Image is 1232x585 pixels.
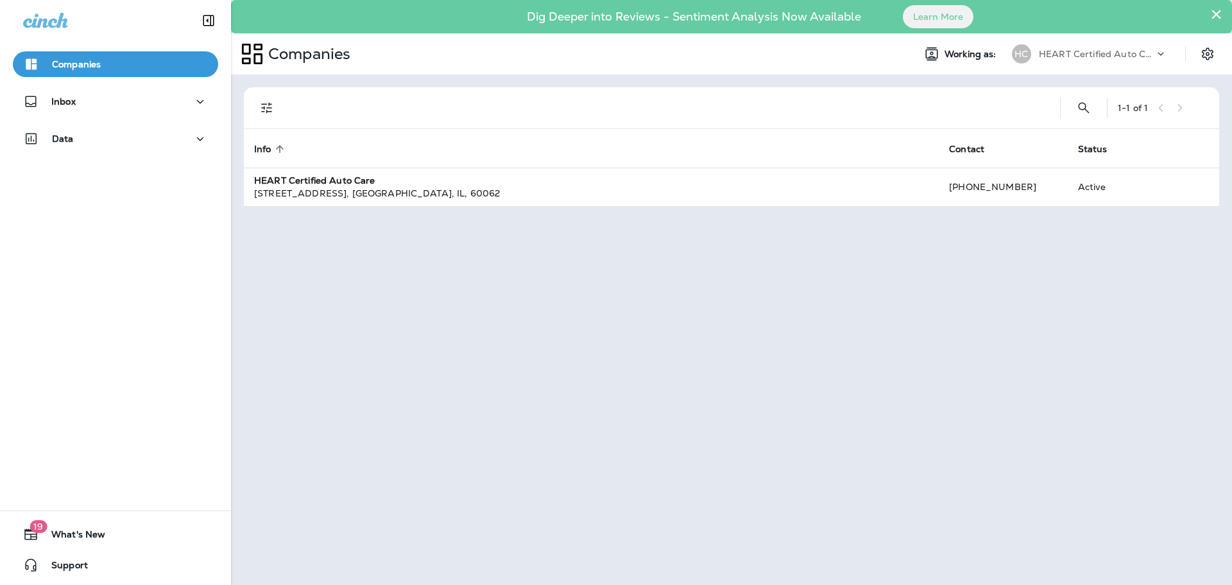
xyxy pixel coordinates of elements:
[903,5,973,28] button: Learn More
[1012,44,1031,64] div: HC
[52,134,74,144] p: Data
[51,96,76,107] p: Inbox
[263,44,350,64] p: Companies
[1196,42,1219,65] button: Settings
[1078,143,1124,155] span: Status
[949,144,984,155] span: Contact
[254,143,288,155] span: Info
[1068,168,1150,206] td: Active
[254,144,271,155] span: Info
[191,8,227,33] button: Collapse Sidebar
[13,552,218,578] button: Support
[13,89,218,114] button: Inbox
[38,560,88,575] span: Support
[30,520,47,533] span: 19
[1210,4,1222,24] button: Close
[38,529,105,545] span: What's New
[1078,144,1108,155] span: Status
[254,187,928,200] div: [STREET_ADDRESS] , [GEOGRAPHIC_DATA] , IL , 60062
[13,521,218,547] button: 19What's New
[13,126,218,152] button: Data
[1118,103,1148,113] div: 1 - 1 of 1
[254,175,375,186] strong: HEART Certified Auto Care
[52,59,101,69] p: Companies
[13,51,218,77] button: Companies
[490,15,898,19] p: Dig Deeper into Reviews - Sentiment Analysis Now Available
[1071,95,1097,121] button: Search Companies
[945,49,999,60] span: Working as:
[1039,49,1154,59] p: HEART Certified Auto Care
[254,95,280,121] button: Filters
[939,168,1067,206] td: [PHONE_NUMBER]
[949,143,1001,155] span: Contact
